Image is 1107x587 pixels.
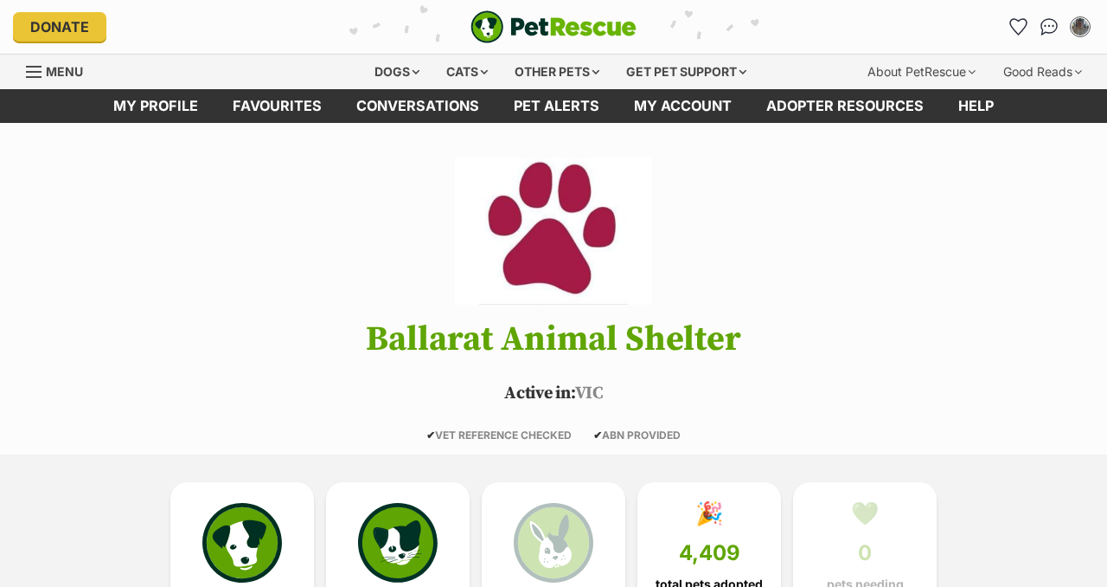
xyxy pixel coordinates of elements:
span: ABN PROVIDED [593,429,681,442]
img: chat-41dd97257d64d25036548639549fe6c8038ab92f7586957e7f3b1b290dea8141.svg [1040,18,1059,35]
a: Help [941,89,1011,123]
img: logo-e224e6f780fb5917bec1dbf3a21bbac754714ae5b6737aabdf751b685950b380.svg [470,10,637,43]
div: About PetRescue [855,55,988,89]
div: Good Reads [991,55,1094,89]
div: Cats [434,55,500,89]
span: 4,409 [679,541,740,565]
button: My account [1066,13,1094,41]
a: Adopter resources [749,89,941,123]
icon: ✔ [593,429,602,442]
img: bunny-icon-b786713a4a21a2fe6d13e954f4cb29d131f1b31f8a74b52ca2c6d2999bc34bbe.svg [514,503,593,583]
div: Dogs [362,55,432,89]
a: Conversations [1035,13,1063,41]
div: Other pets [502,55,611,89]
img: petrescue-icon-eee76f85a60ef55c4a1927667547b313a7c0e82042636edf73dce9c88f694885.svg [202,503,282,583]
span: Active in: [504,383,574,404]
img: Holli Morgan profile pic [1072,18,1089,35]
img: Ballarat Animal Shelter [455,158,652,305]
a: Favourites [1004,13,1032,41]
a: conversations [339,89,496,123]
span: VET REFERENCE CHECKED [426,429,572,442]
div: 🎉 [695,500,723,526]
a: My account [617,89,749,123]
div: Get pet support [614,55,758,89]
div: 💚 [851,500,879,526]
a: Favourites [215,89,339,123]
span: Menu [46,64,83,79]
a: Pet alerts [496,89,617,123]
a: Donate [13,12,106,42]
a: PetRescue [470,10,637,43]
a: My profile [96,89,215,123]
icon: ✔ [426,429,435,442]
img: cat-icon-068c71abf8fe30c970a85cd354bc8e23425d12f6e8612795f06af48be43a487a.svg [358,503,438,583]
a: Menu [26,55,95,86]
ul: Account quick links [1004,13,1094,41]
span: 0 [858,541,872,565]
